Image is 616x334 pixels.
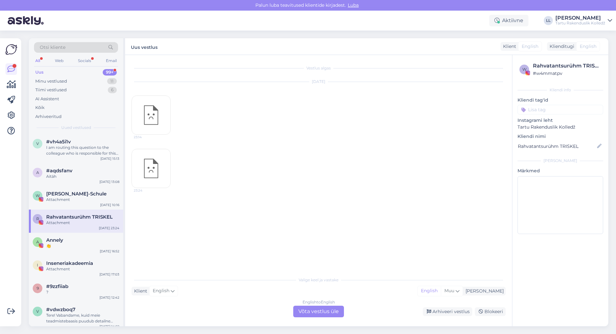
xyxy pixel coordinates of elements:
div: Email [105,57,118,65]
span: English [153,287,169,294]
div: Tiimi vestlused [35,87,67,93]
span: #vdwzboq7 [46,307,75,312]
span: v [36,309,39,314]
div: [DATE] 14:22 [99,324,119,329]
div: [PERSON_NAME] [555,15,605,21]
span: Inseneriakadeemia [46,260,93,266]
div: # w4mmatpv [533,70,601,77]
span: #aqdsfanv [46,168,73,174]
p: Instagrami leht [518,117,603,124]
span: Muu [444,288,454,293]
span: #vh4a5i1v [46,139,71,145]
div: Web [54,57,65,65]
span: Rahvatantsurühm TRISKEL [46,214,113,220]
span: 9 [37,286,39,291]
div: [DATE] 23:24 [99,226,119,230]
a: [PERSON_NAME]Tartu Rakenduslik Kolledž [555,15,612,26]
div: [DATE] 12:42 [99,295,119,300]
div: Rahvatantsurühm TRISKEL [533,62,601,70]
span: w [522,67,526,72]
span: English [522,43,538,50]
span: v [36,141,39,146]
div: Attachment [46,266,119,272]
div: Tartu Rakenduslik Kolledž [555,21,605,26]
div: Vestlus algas [132,65,506,71]
div: Attachment [46,220,119,226]
div: 6 [108,87,117,93]
div: [PERSON_NAME] [518,158,603,164]
span: W [36,193,40,198]
input: Lisa tag [518,105,603,114]
div: [DATE] 15:13 [100,156,119,161]
label: Uus vestlus [131,42,158,51]
span: #9zzfiiab [46,284,68,289]
div: Attachment [46,197,119,203]
div: [DATE] 16:52 [100,249,119,254]
div: Arhiveeri vestlus [423,307,472,316]
input: Lisa nimi [518,143,596,150]
span: Luba [346,2,361,8]
div: [PERSON_NAME] [463,288,504,294]
span: 23:24 [134,188,158,193]
span: I [37,263,38,267]
div: English [418,286,441,296]
span: Uued vestlused [61,125,91,131]
div: Valige keel ja vastake [132,277,506,283]
div: Klienditugi [547,43,574,50]
div: [DATE] 17:03 [99,272,119,277]
div: Arhiveeritud [35,113,62,120]
div: ? [46,289,119,295]
div: Blokeeri [475,307,506,316]
span: 23:14 [134,135,158,140]
span: English [580,43,596,50]
span: a [36,170,39,175]
p: Märkmed [518,167,603,174]
span: Annely [46,237,63,243]
div: Kliendi info [518,87,603,93]
div: Aitäh [46,174,119,179]
div: AI Assistent [35,96,59,102]
div: 99+ [103,69,117,76]
div: 👏 [46,243,119,249]
div: Tere! Vabandame, kuid meie teadmistebaasis puudub detailne informatsioon "Taristuteenused" aine t... [46,312,119,324]
div: Minu vestlused [35,78,67,85]
div: Klient [132,288,147,294]
span: Otsi kliente [40,44,65,51]
div: English to English [303,299,335,305]
p: Tartu Rakenduslik Kolledž [518,124,603,131]
div: LL [544,16,553,25]
div: All [34,57,41,65]
span: R [36,216,39,221]
div: Socials [77,57,92,65]
div: [DATE] [132,79,506,85]
div: [DATE] 10:16 [100,203,119,207]
div: Klient [501,43,516,50]
div: [DATE] 13:08 [99,179,119,184]
p: Kliendi nimi [518,133,603,140]
div: Aktiivne [489,15,528,26]
div: 11 [107,78,117,85]
p: Kliendi tag'id [518,97,603,104]
div: Kõik [35,104,45,111]
span: Werner-von-Siemens-Schule [46,191,107,197]
div: I am routing this question to the colleague who is responsible for this topic. The reply might ta... [46,145,119,156]
div: Võta vestlus üle [293,306,344,317]
div: Uus [35,69,44,76]
img: Askly Logo [5,43,17,56]
span: A [36,239,39,244]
